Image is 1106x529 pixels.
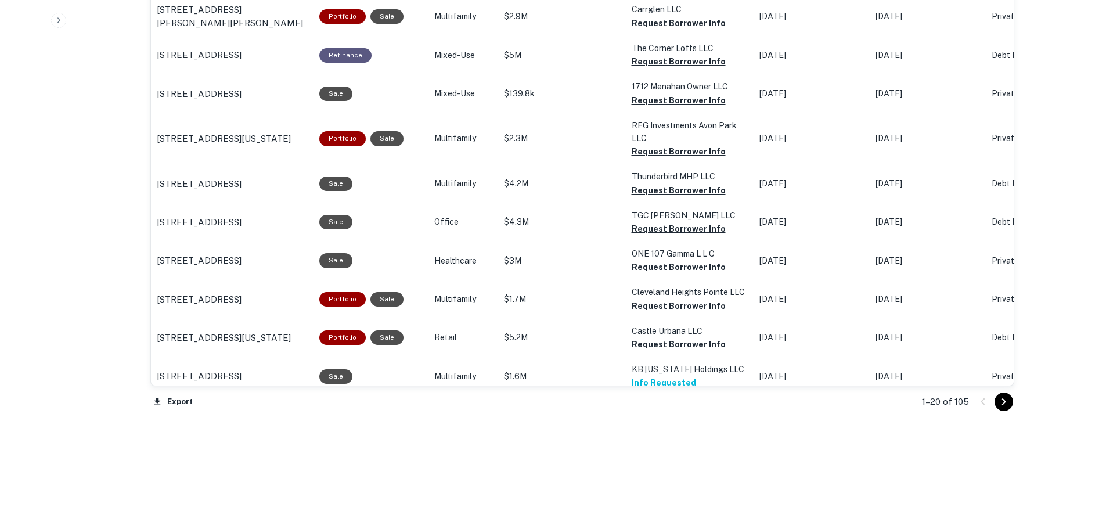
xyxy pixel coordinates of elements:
div: This is a portfolio loan with 3 properties [319,292,366,307]
button: Request Borrower Info [632,260,726,274]
p: [DATE] [876,216,980,228]
button: Request Borrower Info [632,299,726,313]
div: Sale [319,87,352,101]
p: [STREET_ADDRESS] [157,254,242,268]
p: [DATE] [876,10,980,23]
p: The Corner Lofts LLC [632,42,748,55]
p: Castle Urbana LLC [632,325,748,337]
p: [DATE] [876,88,980,100]
p: [STREET_ADDRESS] [157,177,242,191]
button: Export [150,393,196,411]
p: [DATE] [876,255,980,267]
p: [DATE] [876,370,980,383]
p: Private Money [992,370,1085,383]
p: $139.8k [504,88,620,100]
p: $4.2M [504,178,620,190]
p: Multifamily [434,178,492,190]
p: Private Money [992,132,1085,145]
p: [DATE] [759,88,864,100]
button: Request Borrower Info [632,55,726,69]
p: Mixed-Use [434,49,492,62]
p: Debt Fund [992,332,1085,344]
div: Sale [319,215,352,229]
p: [DATE] [759,132,864,145]
div: This is a portfolio loan with 2 properties [319,9,366,24]
p: Mixed-Use [434,88,492,100]
p: Debt Fund [992,216,1085,228]
div: This is a portfolio loan with 2 properties [319,330,366,345]
p: Retail [434,332,492,344]
div: This is a portfolio loan with 2 properties [319,131,366,146]
div: Sale [319,253,352,268]
p: KB [US_STATE] Holdings LLC [632,363,748,376]
p: Multifamily [434,370,492,383]
a: [STREET_ADDRESS] [157,177,308,191]
button: Request Borrower Info [632,16,726,30]
button: Request Borrower Info [632,145,726,159]
p: Cleveland Heights Pointe LLC [632,286,748,298]
p: Office [434,216,492,228]
p: [DATE] [759,332,864,344]
p: [DATE] [876,178,980,190]
p: Debt Fund [992,178,1085,190]
p: [STREET_ADDRESS] [157,215,242,229]
p: [STREET_ADDRESS][US_STATE] [157,132,291,146]
p: [DATE] [759,10,864,23]
p: ONE 107 Gamma L L C [632,247,748,260]
div: Sale [319,369,352,384]
p: $1.6M [504,370,620,383]
p: [DATE] [876,293,980,305]
div: Sale [370,330,404,345]
p: [DATE] [876,49,980,62]
a: [STREET_ADDRESS] [157,87,308,101]
p: RFG Investments Avon Park LLC [632,119,748,145]
button: Request Borrower Info [632,222,726,236]
p: $5M [504,49,620,62]
p: 1–20 of 105 [922,395,969,409]
p: [DATE] [759,178,864,190]
div: Sale [370,9,404,24]
p: $1.7M [504,293,620,305]
p: [STREET_ADDRESS] [157,369,242,383]
button: Info Requested [632,376,696,390]
p: $2.3M [504,132,620,145]
button: Go to next page [995,393,1013,411]
p: Private Money [992,10,1085,23]
a: [STREET_ADDRESS] [157,215,308,229]
p: Debt Fund [992,49,1085,62]
p: $5.2M [504,332,620,344]
p: Multifamily [434,293,492,305]
p: [STREET_ADDRESS] [157,87,242,101]
p: [STREET_ADDRESS][US_STATE] [157,331,291,345]
p: [DATE] [759,49,864,62]
p: [DATE] [759,255,864,267]
a: [STREET_ADDRESS][US_STATE] [157,331,308,345]
p: [DATE] [759,370,864,383]
div: This loan purpose was for refinancing [319,48,372,63]
p: TGC [PERSON_NAME] LLC [632,209,748,222]
p: $4.3M [504,216,620,228]
p: [DATE] [876,132,980,145]
p: Carrglen LLC [632,3,748,16]
p: [STREET_ADDRESS] [157,48,242,62]
a: [STREET_ADDRESS][PERSON_NAME][PERSON_NAME] [157,3,308,30]
p: $2.9M [504,10,620,23]
p: Private Money [992,293,1085,305]
div: Sale [370,292,404,307]
p: Multifamily [434,132,492,145]
p: [DATE] [759,216,864,228]
a: [STREET_ADDRESS] [157,48,308,62]
p: 1712 Menahan Owner LLC [632,80,748,93]
p: Private Money [992,88,1085,100]
p: $3M [504,255,620,267]
a: [STREET_ADDRESS] [157,369,308,383]
iframe: Chat Widget [1048,436,1106,492]
p: Multifamily [434,10,492,23]
a: [STREET_ADDRESS] [157,254,308,268]
button: Request Borrower Info [632,183,726,197]
p: [DATE] [876,332,980,344]
button: Request Borrower Info [632,337,726,351]
p: Private Money [992,255,1085,267]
